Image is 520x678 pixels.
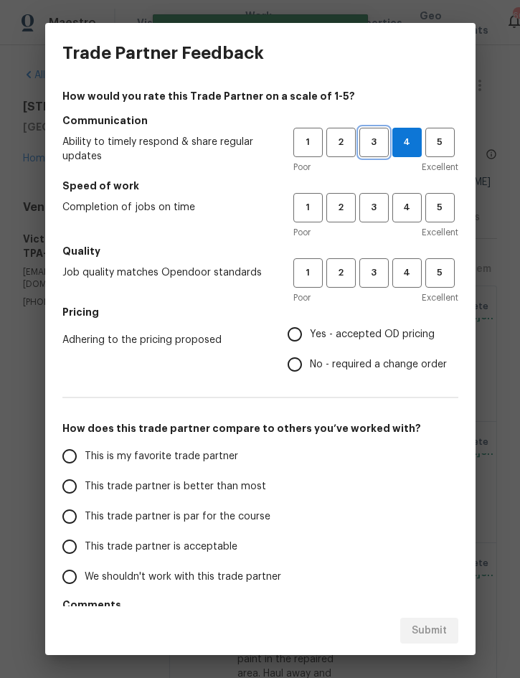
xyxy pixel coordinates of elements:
span: 2 [328,134,354,151]
h5: Communication [62,113,458,128]
span: 2 [328,265,354,281]
h4: How would you rate this Trade Partner on a scale of 1-5? [62,89,458,103]
span: Poor [293,225,311,240]
h3: Trade Partner Feedback [62,43,264,63]
button: 1 [293,258,323,288]
button: 1 [293,128,323,157]
button: 2 [326,128,356,157]
button: 4 [392,128,422,157]
h5: Speed of work [62,179,458,193]
button: 5 [425,128,455,157]
span: Excellent [422,225,458,240]
span: 5 [427,134,453,151]
span: Poor [293,160,311,174]
span: Completion of jobs on time [62,200,270,215]
span: 2 [328,199,354,216]
span: Excellent [422,291,458,305]
span: Adhering to the pricing proposed [62,333,265,347]
button: 3 [359,258,389,288]
span: 1 [295,134,321,151]
h5: Comments [62,598,458,612]
span: This is my favorite trade partner [85,449,238,464]
button: 3 [359,193,389,222]
span: No - required a change order [310,357,447,372]
span: We shouldn't work with this trade partner [85,570,281,585]
span: 3 [361,199,387,216]
span: 4 [394,265,420,281]
button: 4 [392,258,422,288]
h5: Pricing [62,305,458,319]
button: 2 [326,193,356,222]
button: 5 [425,258,455,288]
span: This trade partner is better than most [85,479,266,494]
span: Ability to timely respond & share regular updates [62,135,270,164]
span: This trade partner is acceptable [85,540,237,555]
span: 5 [427,199,453,216]
span: 3 [361,134,387,151]
span: Excellent [422,160,458,174]
span: 1 [295,199,321,216]
span: 3 [361,265,387,281]
button: 4 [392,193,422,222]
div: Pricing [288,319,458,380]
button: 2 [326,258,356,288]
span: 4 [394,199,420,216]
div: How does this trade partner compare to others you’ve worked with? [62,441,458,592]
h5: How does this trade partner compare to others you’ve worked with? [62,421,458,435]
span: Poor [293,291,311,305]
span: Yes - accepted OD pricing [310,327,435,342]
span: 5 [427,265,453,281]
span: 4 [393,134,421,151]
button: 5 [425,193,455,222]
span: This trade partner is par for the course [85,509,270,524]
span: 1 [295,265,321,281]
h5: Quality [62,244,458,258]
button: 3 [359,128,389,157]
button: 1 [293,193,323,222]
span: Job quality matches Opendoor standards [62,265,270,280]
